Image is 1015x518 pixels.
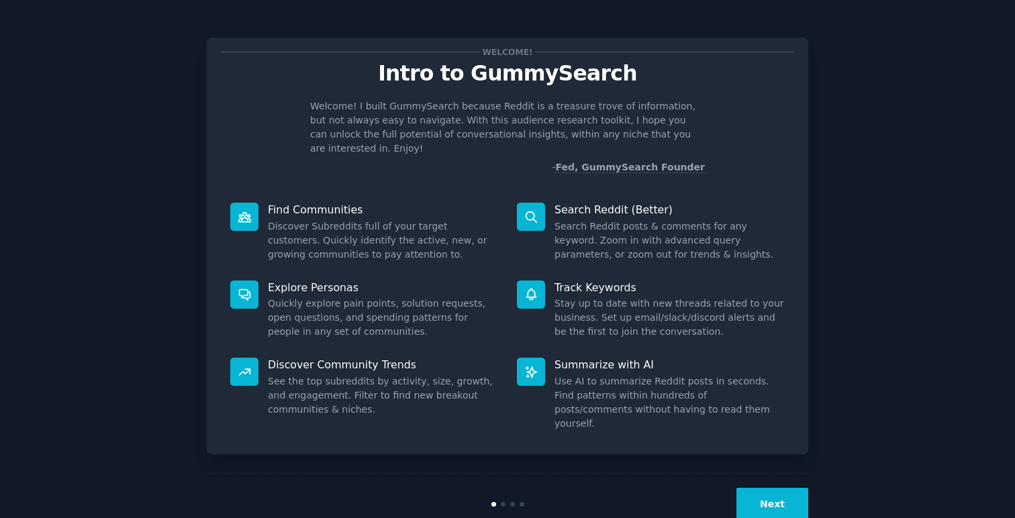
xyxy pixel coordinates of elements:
[555,162,705,173] a: Fed, GummySearch Founder
[554,203,785,217] p: Search Reddit (Better)
[554,219,785,262] dd: Search Reddit posts & comments for any keyword. Zoom in with advanced query parameters, or zoom o...
[554,297,785,339] dd: Stay up to date with new threads related to your business. Set up email/slack/discord alerts and ...
[268,358,498,372] p: Discover Community Trends
[552,160,705,174] div: -
[221,62,794,85] p: Intro to GummySearch
[268,219,498,262] dd: Discover Subreddits full of your target customers. Quickly identify the active, new, or growing c...
[268,203,498,217] p: Find Communities
[310,99,705,156] p: Welcome! I built GummySearch because Reddit is a treasure trove of information, but not always ea...
[554,374,785,431] dd: Use AI to summarize Reddit posts in seconds. Find patterns within hundreds of posts/comments with...
[554,358,785,372] p: Summarize with AI
[480,45,535,59] span: Welcome!
[268,297,498,339] dd: Quickly explore pain points, solution requests, open questions, and spending patterns for people ...
[268,374,498,417] dd: See the top subreddits by activity, size, growth, and engagement. Filter to find new breakout com...
[554,280,785,295] p: Track Keywords
[268,280,498,295] p: Explore Personas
